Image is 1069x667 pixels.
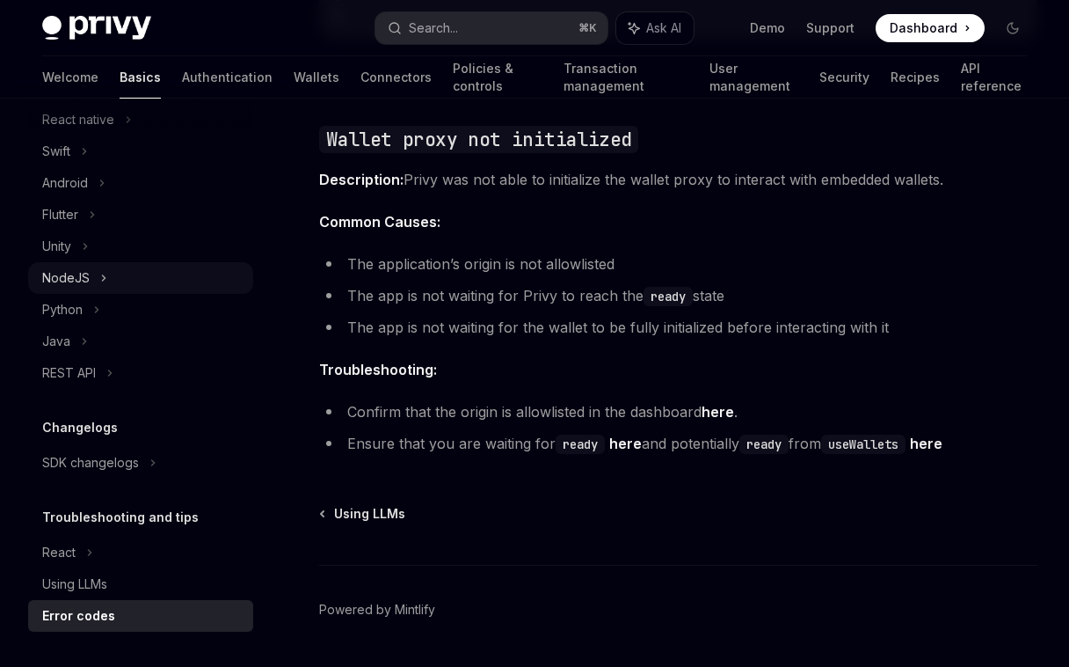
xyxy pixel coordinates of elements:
[578,21,597,35] span: ⌘ K
[42,507,199,528] h5: Troubleshooting and tips
[42,331,70,352] div: Java
[409,18,458,39] div: Search...
[319,315,1037,340] li: The app is not waiting for the wallet to be fully initialized before interacting with it
[750,19,785,37] a: Demo
[910,435,942,453] a: here
[453,56,542,99] a: Policies & controls
[42,417,118,438] h5: Changelogs
[42,542,76,563] div: React
[42,56,98,99] a: Welcome
[42,172,88,194] div: Android
[321,505,405,523] a: Using LLMs
[319,171,404,188] strong: Description:
[42,452,139,473] div: SDK changelogs
[319,252,1037,276] li: The application’s origin is not allowlisted
[646,19,681,37] span: Ask AI
[876,14,985,42] a: Dashboard
[616,12,694,44] button: Ask AI
[890,19,957,37] span: Dashboard
[319,601,435,619] a: Powered by Mintlify
[709,56,798,99] a: User management
[334,505,405,523] span: Using LLMs
[42,363,96,384] div: REST API
[294,56,339,99] a: Wallets
[319,126,638,153] code: Wallet proxy not initialized
[739,435,789,454] code: ready
[319,167,1037,192] span: Privy was not able to initialize the wallet proxy to interact with embedded wallets.
[182,56,273,99] a: Authentication
[319,361,437,378] strong: Troubleshooting:
[28,568,253,600] a: Using LLMs
[319,399,1037,424] li: Confirm that the origin is allowlisted in the dashboard .
[609,435,642,453] a: here
[806,19,854,37] a: Support
[42,236,71,257] div: Unity
[42,16,151,40] img: dark logo
[961,56,1027,99] a: API reference
[999,14,1027,42] button: Toggle dark mode
[42,299,83,320] div: Python
[42,204,78,225] div: Flutter
[702,403,734,421] a: here
[42,268,90,289] div: NodeJS
[319,283,1037,308] li: The app is not waiting for Privy to reach the state
[556,435,605,454] code: ready
[42,605,115,627] div: Error codes
[28,600,253,632] a: Error codes
[821,435,905,454] code: useWallets
[319,213,440,231] strong: Common Causes:
[360,56,432,99] a: Connectors
[120,56,161,99] a: Basics
[42,141,70,162] div: Swift
[564,56,688,99] a: Transaction management
[819,56,869,99] a: Security
[891,56,940,99] a: Recipes
[644,287,693,306] code: ready
[42,574,107,595] div: Using LLMs
[375,12,608,44] button: Search...⌘K
[319,431,1037,456] li: Ensure that you are waiting for and potentially from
